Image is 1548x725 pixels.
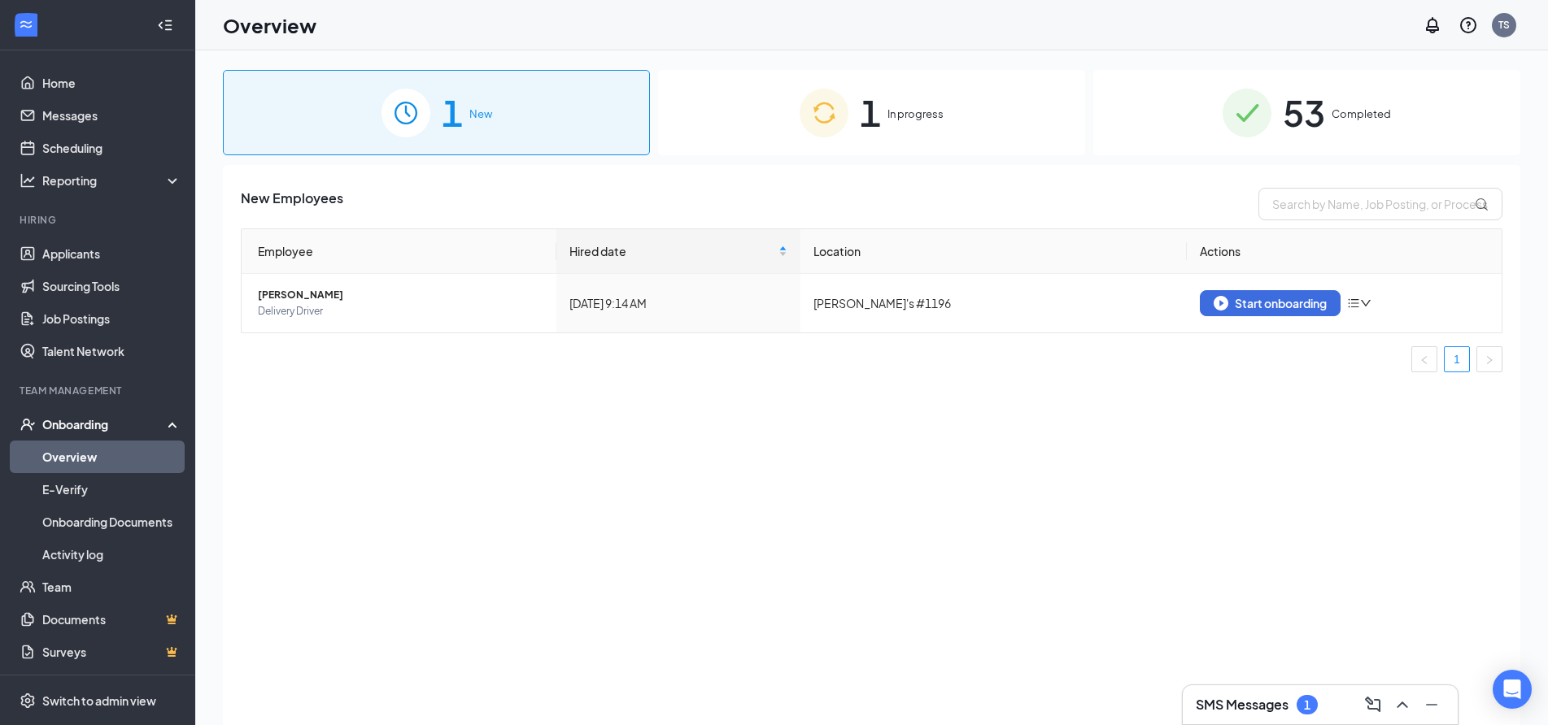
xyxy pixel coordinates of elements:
[1283,85,1325,141] span: 53
[1411,346,1437,372] button: left
[1423,15,1442,35] svg: Notifications
[42,172,182,189] div: Reporting
[569,294,787,312] div: [DATE] 9:14 AM
[1419,355,1429,365] span: left
[42,302,181,335] a: Job Postings
[800,229,1187,274] th: Location
[42,636,181,668] a: SurveysCrown
[569,242,775,260] span: Hired date
[1304,698,1310,712] div: 1
[42,506,181,538] a: Onboarding Documents
[20,384,178,397] div: Team Management
[1419,692,1445,718] button: Minimize
[258,287,543,303] span: [PERSON_NAME]
[20,416,36,432] svg: UserCheck
[1200,290,1341,316] button: Start onboarding
[42,538,181,571] a: Activity log
[1459,15,1478,35] svg: QuestionInfo
[42,132,181,164] a: Scheduling
[1485,355,1494,365] span: right
[42,692,156,709] div: Switch to admin view
[1187,229,1502,274] th: Actions
[157,17,173,33] svg: Collapse
[1360,297,1371,309] span: down
[1389,692,1415,718] button: ChevronUp
[1196,696,1289,714] h3: SMS Messages
[42,603,181,636] a: DocumentsCrown
[42,571,181,603] a: Team
[42,335,181,367] a: Talent Network
[1214,296,1327,310] div: Start onboarding
[1493,670,1532,709] div: Open Intercom Messenger
[258,303,543,319] span: Delivery Driver
[42,237,181,270] a: Applicants
[1258,188,1502,220] input: Search by Name, Job Posting, or Process
[469,106,492,122] span: New
[1476,346,1502,372] button: right
[442,85,463,141] span: 1
[1347,297,1360,310] span: bars
[42,99,181,132] a: Messages
[20,172,36,189] svg: Analysis
[223,11,316,39] h1: Overview
[1393,695,1412,714] svg: ChevronUp
[42,416,168,432] div: Onboarding
[20,213,178,227] div: Hiring
[20,692,36,709] svg: Settings
[1363,695,1383,714] svg: ComposeMessage
[18,16,34,33] svg: WorkstreamLogo
[42,67,181,99] a: Home
[1422,695,1441,714] svg: Minimize
[1476,346,1502,372] li: Next Page
[860,85,881,141] span: 1
[1360,692,1386,718] button: ComposeMessage
[1332,106,1391,122] span: Completed
[42,441,181,473] a: Overview
[42,270,181,302] a: Sourcing Tools
[1445,347,1469,371] a: 1
[241,188,343,220] span: New Employees
[800,274,1187,332] td: [PERSON_NAME]'s #1196
[242,229,556,274] th: Employee
[42,473,181,506] a: E-Verify
[887,106,944,122] span: In progress
[1498,18,1510,32] div: TS
[1444,346,1470,372] li: 1
[1411,346,1437,372] li: Previous Page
